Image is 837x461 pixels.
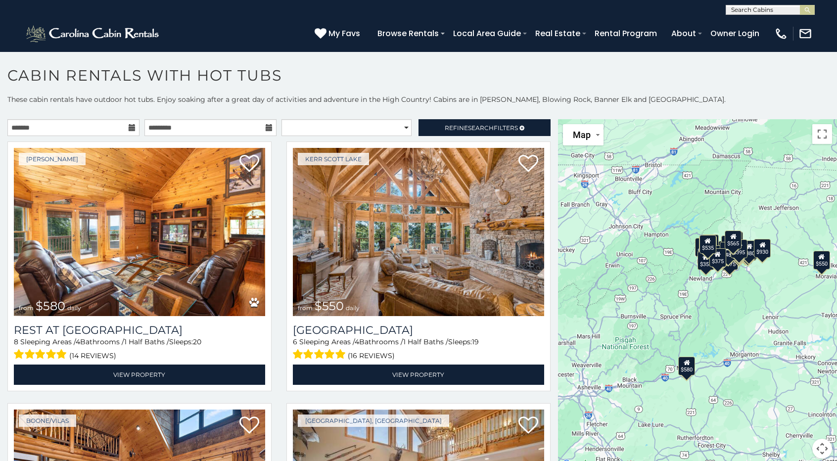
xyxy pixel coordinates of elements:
[14,148,265,316] img: Rest at Mountain Crest
[76,337,80,346] span: 4
[239,415,259,436] a: Add to favorites
[298,153,369,165] a: Kerr Scott Lake
[720,242,737,261] div: $485
[348,349,395,362] span: (16 reviews)
[14,365,265,385] a: View Property
[699,235,716,254] div: $535
[14,337,18,346] span: 8
[812,439,832,459] button: Map camera controls
[193,337,201,346] span: 20
[25,24,162,44] img: White-1-2.png
[315,299,344,313] span: $550
[293,337,297,346] span: 6
[19,153,86,165] a: [PERSON_NAME]
[695,238,712,257] div: $650
[14,323,265,337] h3: Rest at Mountain Crest
[725,230,742,249] div: $565
[472,337,479,346] span: 19
[705,25,764,42] a: Owner Login
[468,124,494,132] span: Search
[403,337,448,346] span: 1 Half Baths /
[19,415,76,427] a: Boone/Vilas
[445,124,518,132] span: Refine Filters
[293,365,544,385] a: View Property
[328,27,360,40] span: My Favs
[239,154,259,175] a: Add to favorites
[741,240,757,259] div: $380
[293,337,544,362] div: Sleeping Areas / Bathrooms / Sleeps:
[355,337,359,346] span: 4
[518,415,538,436] a: Add to favorites
[14,148,265,316] a: Rest at Mountain Crest from $580 daily
[563,124,604,145] button: Change map style
[69,349,116,362] span: (14 reviews)
[699,235,716,254] div: $395
[298,304,313,312] span: from
[697,250,714,269] div: $225
[293,323,544,337] h3: Lake Haven Lodge
[530,25,585,42] a: Real Estate
[36,299,65,313] span: $580
[678,357,695,375] div: $580
[293,323,544,337] a: [GEOGRAPHIC_DATA]
[518,154,538,175] a: Add to favorites
[14,323,265,337] a: Rest at [GEOGRAPHIC_DATA]
[666,25,701,42] a: About
[702,234,719,253] div: $230
[372,25,444,42] a: Browse Rentals
[418,119,551,136] a: RefineSearchFilters
[448,25,526,42] a: Local Area Guide
[812,124,832,144] button: Toggle fullscreen view
[718,241,735,260] div: $400
[590,25,662,42] a: Rental Program
[813,251,830,270] div: $550
[14,337,265,362] div: Sleeping Areas / Bathrooms / Sleeps:
[346,304,360,312] span: daily
[293,148,544,316] img: Lake Haven Lodge
[67,304,81,312] span: daily
[315,27,363,40] a: My Favs
[19,304,34,312] span: from
[573,130,591,140] span: Map
[754,239,771,258] div: $930
[709,248,726,267] div: $375
[298,415,449,427] a: [GEOGRAPHIC_DATA], [GEOGRAPHIC_DATA]
[697,251,714,270] div: $355
[774,27,788,41] img: phone-regular-white.png
[798,27,812,41] img: mail-regular-white.png
[124,337,169,346] span: 1 Half Baths /
[293,148,544,316] a: Lake Haven Lodge from $550 daily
